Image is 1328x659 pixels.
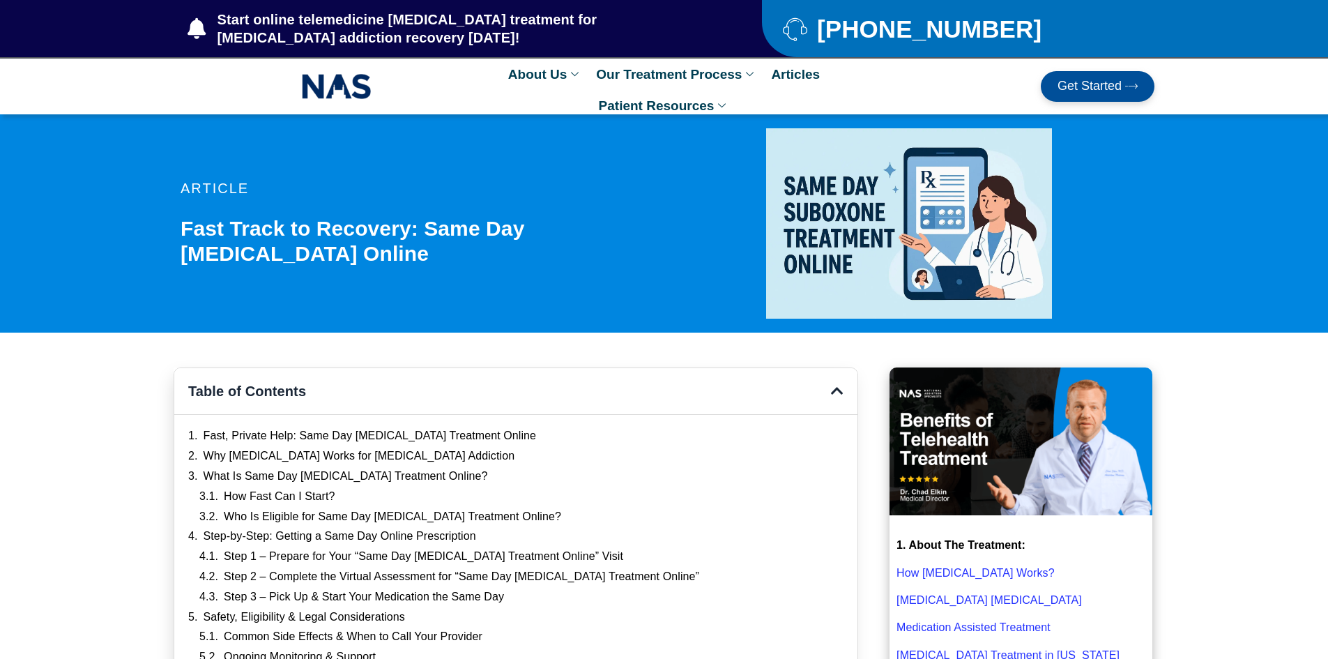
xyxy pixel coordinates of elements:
a: Who Is Eligible for Same Day [MEDICAL_DATA] Treatment Online? [224,510,561,524]
a: How Fast Can I Start? [224,490,335,504]
h4: Table of Contents [188,382,831,400]
a: Step 1 – Prepare for Your “Same Day [MEDICAL_DATA] Treatment Online” Visit [224,550,623,564]
img: NAS_email_signature-removebg-preview.png [302,70,372,103]
a: Medication Assisted Treatment [896,621,1051,633]
a: About Us [501,59,589,90]
span: [PHONE_NUMBER] [814,20,1041,38]
a: Articles [764,59,827,90]
a: Fast, Private Help: Same Day [MEDICAL_DATA] Treatment Online [204,429,537,444]
span: Start online telemedicine [MEDICAL_DATA] treatment for [MEDICAL_DATA] addiction recovery [DATE]! [214,10,707,47]
div: Close table of contents [831,384,844,398]
h1: Fast Track to Recovery: Same Day [MEDICAL_DATA] Online [181,216,671,266]
a: Safety, Eligibility & Legal Considerations [204,610,405,625]
a: Get Started [1041,71,1154,102]
span: Get Started [1058,79,1122,93]
strong: 1. About The Treatment: [896,539,1025,551]
a: How [MEDICAL_DATA] Works? [896,567,1055,579]
a: Step-by-Step: Getting a Same Day Online Prescription [204,529,476,544]
a: Our Treatment Process [589,59,764,90]
a: What Is Same Day [MEDICAL_DATA] Treatment Online? [204,469,488,484]
a: Common Side Effects & When to Call Your Provider [224,630,482,644]
a: Step 3 – Pick Up & Start Your Medication the Same Day [224,590,504,605]
img: same day suboxone treatment online [766,128,1052,319]
img: Benefits of Telehealth Suboxone Treatment that you should know [890,368,1152,515]
a: Step 2 – Complete the Virtual Assessment for “Same Day [MEDICAL_DATA] Treatment Online” [224,570,699,584]
a: [PHONE_NUMBER] [783,17,1120,41]
a: Why [MEDICAL_DATA] Works for [MEDICAL_DATA] Addiction [204,449,515,464]
a: Patient Resources [592,90,737,121]
a: Start online telemedicine [MEDICAL_DATA] treatment for [MEDICAL_DATA] addiction recovery [DATE]! [188,10,706,47]
p: article [181,181,671,195]
a: [MEDICAL_DATA] [MEDICAL_DATA] [896,594,1082,606]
